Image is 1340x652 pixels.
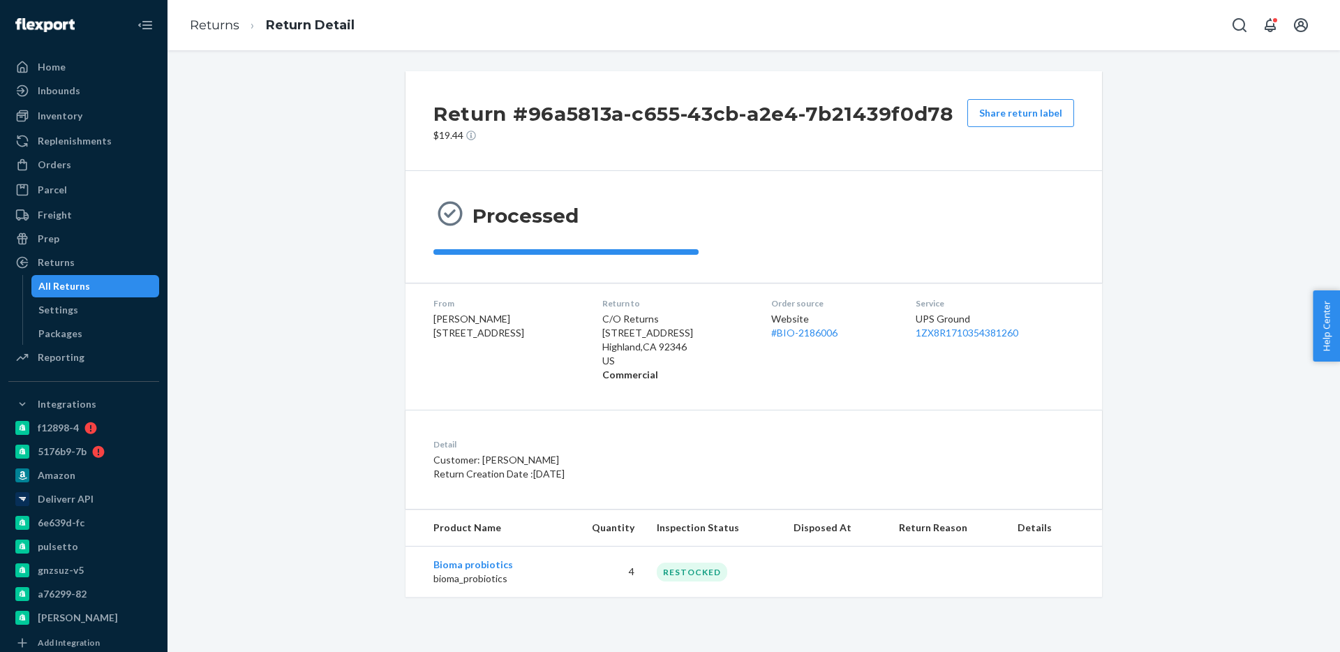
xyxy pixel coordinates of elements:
[38,183,67,197] div: Parcel
[472,203,579,228] h3: Processed
[916,327,1018,339] a: 1ZX8R1710354381260
[31,323,160,345] a: Packages
[657,563,727,581] div: RESTOCKED
[38,350,84,364] div: Reporting
[8,154,159,176] a: Orders
[8,228,159,250] a: Prep
[8,179,159,201] a: Parcel
[8,559,159,581] a: gnzsuz-v5
[8,464,159,487] a: Amazon
[38,327,82,341] div: Packages
[38,60,66,74] div: Home
[602,312,749,326] p: C/O Returns
[179,5,366,46] ol: breadcrumbs
[916,313,970,325] span: UPS Ground
[38,587,87,601] div: a76299-82
[8,417,159,439] a: f12898-4
[8,204,159,226] a: Freight
[38,540,78,554] div: pulsetto
[38,84,80,98] div: Inbounds
[38,421,79,435] div: f12898-4
[560,510,646,547] th: Quantity
[433,438,819,450] dt: Detail
[1313,290,1340,362] button: Help Center
[8,635,159,651] a: Add Integration
[1256,11,1284,39] button: Open notifications
[646,510,782,547] th: Inspection Status
[31,275,160,297] a: All Returns
[433,99,953,128] h2: Return #96a5813a-c655-43cb-a2e4-7b21439f0d78
[8,393,159,415] button: Integrations
[771,327,837,339] a: #BIO-2186006
[8,488,159,510] a: Deliverr API
[771,297,893,309] dt: Order source
[38,468,75,482] div: Amazon
[602,297,749,309] dt: Return to
[433,313,524,339] span: [PERSON_NAME] [STREET_ADDRESS]
[8,607,159,629] a: [PERSON_NAME]
[38,637,100,649] div: Add Integration
[38,232,59,246] div: Prep
[38,109,82,123] div: Inventory
[8,535,159,558] a: pulsetto
[131,11,159,39] button: Close Navigation
[967,99,1074,127] button: Share return label
[1287,11,1315,39] button: Open account menu
[38,611,118,625] div: [PERSON_NAME]
[190,17,239,33] a: Returns
[8,105,159,127] a: Inventory
[602,326,749,340] p: [STREET_ADDRESS]
[266,17,355,33] a: Return Detail
[31,299,160,321] a: Settings
[38,134,112,148] div: Replenishments
[38,279,90,293] div: All Returns
[38,516,84,530] div: 6e639d-fc
[38,158,71,172] div: Orders
[8,583,159,605] a: a76299-82
[38,208,72,222] div: Freight
[888,510,1006,547] th: Return Reason
[433,558,513,570] a: Bioma probiotics
[433,467,819,481] p: Return Creation Date : [DATE]
[916,297,1074,309] dt: Service
[433,572,549,586] p: bioma_probiotics
[8,56,159,78] a: Home
[8,346,159,369] a: Reporting
[38,303,78,317] div: Settings
[8,130,159,152] a: Replenishments
[38,445,87,459] div: 5176b9-7b
[15,18,75,32] img: Flexport logo
[560,547,646,598] td: 4
[602,354,749,368] p: US
[405,510,560,547] th: Product Name
[1226,11,1253,39] button: Open Search Box
[433,297,580,309] dt: From
[771,312,893,340] div: Website
[38,255,75,269] div: Returns
[8,251,159,274] a: Returns
[782,510,887,547] th: Disposed At
[8,512,159,534] a: 6e639d-fc
[602,369,658,380] strong: Commercial
[8,440,159,463] a: 5176b9-7b
[433,128,953,142] p: $19.44
[602,340,749,354] p: Highland , CA 92346
[8,80,159,102] a: Inbounds
[38,397,96,411] div: Integrations
[38,563,84,577] div: gnzsuz-v5
[38,492,94,506] div: Deliverr API
[1006,510,1102,547] th: Details
[433,453,819,467] p: Customer: [PERSON_NAME]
